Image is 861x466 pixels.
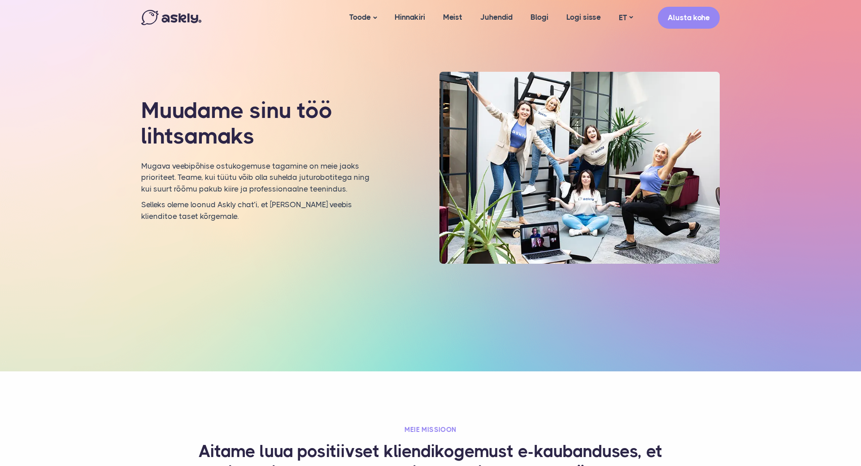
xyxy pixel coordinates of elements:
[141,199,372,222] p: Selleks oleme loonud Askly chat’i, et [PERSON_NAME] veebis klienditoe taset kõrgemale.
[658,7,720,29] a: Alusta kohe
[191,425,670,434] h2: Meie missioon
[141,161,372,195] p: Mugava veebipõhise ostukogemuse tagamine on meie jaoks prioriteet. Teame, kui tüütu võib olla suh...
[141,10,201,25] img: Askly
[610,11,642,24] a: ET
[141,98,372,149] h1: Muudame sinu töö lihtsamaks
